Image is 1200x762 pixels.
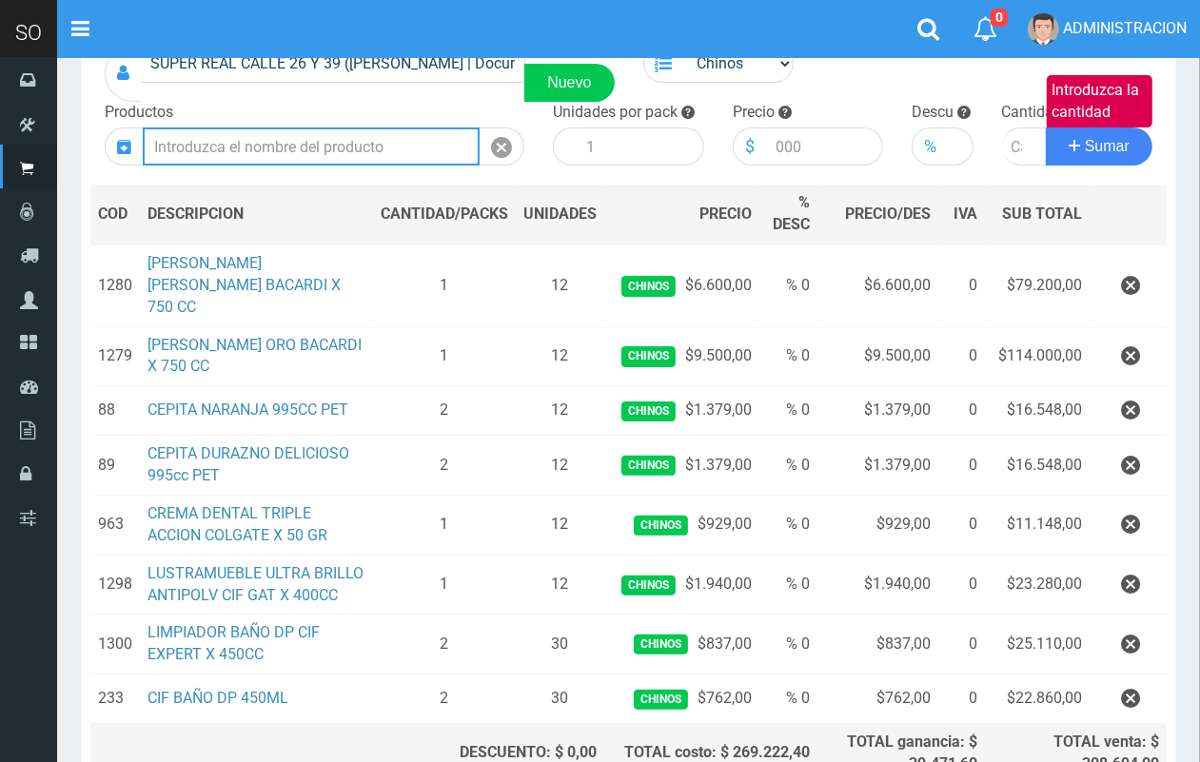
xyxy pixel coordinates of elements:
[373,674,516,724] td: 2
[524,64,614,102] a: Nuevo
[634,690,688,710] span: Chinos
[604,436,759,496] td: $1.379,00
[604,555,759,615] td: $1.940,00
[516,615,604,674] td: 30
[985,495,1090,555] td: $11.148,00
[553,102,678,124] label: Unidades por pack
[634,516,688,536] span: Chinos
[985,326,1090,386] td: $114.000,00
[699,204,752,225] span: PRECIO
[938,674,985,724] td: 0
[817,495,938,555] td: $929,00
[817,386,938,436] td: $1.379,00
[148,254,341,316] a: [PERSON_NAME] [PERSON_NAME] BACARDI X 750 CC
[938,244,985,326] td: 0
[759,615,817,674] td: % 0
[516,326,604,386] td: 12
[759,326,817,386] td: % 0
[912,127,948,166] div: %
[604,386,759,436] td: $1.379,00
[985,386,1090,436] td: $16.548,00
[516,495,604,555] td: 12
[604,326,759,386] td: $9.500,00
[140,185,373,244] th: DES
[604,244,759,326] td: $6.600,00
[90,436,140,496] td: 89
[985,615,1090,674] td: $25.110,00
[817,436,938,496] td: $1.379,00
[621,576,676,596] span: Chinos
[90,386,140,436] td: 88
[148,444,349,484] a: CEPITA DURAZNO DELICIOSO 995cc PET
[733,102,775,124] label: Precio
[817,244,938,326] td: $6.600,00
[90,615,140,674] td: 1300
[938,386,985,436] td: 0
[938,495,985,555] td: 0
[373,185,516,244] th: CANTIDAD/PACKS
[90,326,140,386] td: 1279
[148,401,348,419] a: CEPITA NARANJA 995CC PET
[148,623,320,663] a: LIMPIADOR BAÑO DP CIF EXPERT X 450CC
[759,244,817,326] td: % 0
[373,615,516,674] td: 2
[817,674,938,724] td: $762,00
[90,185,140,244] th: COD
[105,102,173,124] label: Productos
[1028,13,1059,45] img: User Image
[141,45,525,83] input: Consumidor Final
[148,504,327,544] a: CREMA DENTAL TRIPLE ACCION COLGATE X 50 GR
[90,495,140,555] td: 963
[985,555,1090,615] td: $23.280,00
[373,436,516,496] td: 2
[759,386,817,436] td: % 0
[373,244,516,326] td: 1
[373,386,516,436] td: 2
[516,555,604,615] td: 12
[948,127,973,166] input: 000
[759,436,817,496] td: % 0
[516,386,604,436] td: 12
[759,674,817,724] td: % 0
[621,276,676,296] span: Chinos
[845,205,931,223] span: PRECIO/DES
[516,436,604,496] td: 12
[817,615,938,674] td: $837,00
[1047,75,1152,128] label: Introduzca la cantidad
[985,674,1090,724] td: $22.860,00
[759,495,817,555] td: % 0
[373,326,516,386] td: 1
[817,326,938,386] td: $9.500,00
[938,615,985,674] td: 0
[1085,138,1130,154] span: Sumar
[516,244,604,326] td: 12
[604,674,759,724] td: $762,00
[634,635,688,655] span: Chinos
[577,127,704,166] input: 1
[516,185,604,244] th: UNIDADES
[621,346,676,366] span: Chinos
[1002,204,1082,225] span: SUB TOTAL
[954,205,977,223] span: IVA
[1046,127,1152,166] button: Sumar
[985,436,1090,496] td: $16.548,00
[817,555,938,615] td: $1.940,00
[604,495,759,555] td: $929,00
[175,205,244,223] span: CRIPCION
[985,244,1090,326] td: $79.200,00
[766,127,884,166] input: 000
[759,555,817,615] td: % 0
[938,326,985,386] td: 0
[1002,127,1048,166] input: Cantidad
[912,102,954,124] label: Descu
[938,436,985,496] td: 0
[373,495,516,555] td: 1
[143,127,480,166] input: Introduzca el nombre del producto
[148,564,364,604] a: LUSTRAMUEBLE ULTRA BRILLO ANTIPOLV CIF GAT X 400CC
[516,674,604,724] td: 30
[991,9,1008,27] span: 0
[621,401,676,421] span: Chinos
[604,615,759,674] td: $837,00
[938,555,985,615] td: 0
[373,555,516,615] td: 1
